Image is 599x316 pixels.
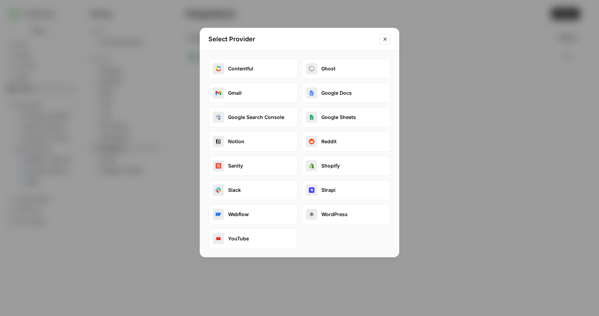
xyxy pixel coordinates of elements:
img: shopify [309,163,314,169]
button: notionNotion [208,131,297,152]
img: youtube [216,236,221,241]
button: google_docsGoogle Docs [302,83,391,103]
button: gmailGmail [208,83,297,103]
img: reddit [309,139,314,144]
img: ghost [309,66,314,71]
img: wordpress [309,212,314,217]
button: youtubeYouTube [208,229,297,249]
img: contentful [216,66,221,71]
button: google_search_consoleGoogle Search Console [208,107,297,127]
img: google_sheets [309,114,314,120]
img: google_docs [309,90,314,96]
button: slackSlack [208,180,297,200]
img: sanity [216,163,221,169]
button: contentfulContentful [208,59,297,79]
img: strapi [309,187,314,193]
img: slack [216,187,221,193]
img: google_search_console [216,114,221,120]
button: Close modal [380,34,391,45]
button: webflow_oauthWebflow [208,204,297,224]
img: notion [216,139,221,144]
button: redditReddit [302,131,391,152]
button: shopifyShopify [302,156,391,176]
button: sanitySanity [208,156,297,176]
img: webflow_oauth [216,212,221,217]
button: google_sheetsGoogle Sheets [302,107,391,127]
button: strapiStrapi [302,180,391,200]
img: gmail [216,90,221,96]
h2: Select Provider [208,34,375,44]
button: ghostGhost [302,59,391,79]
button: wordpressWordPress [302,204,391,224]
